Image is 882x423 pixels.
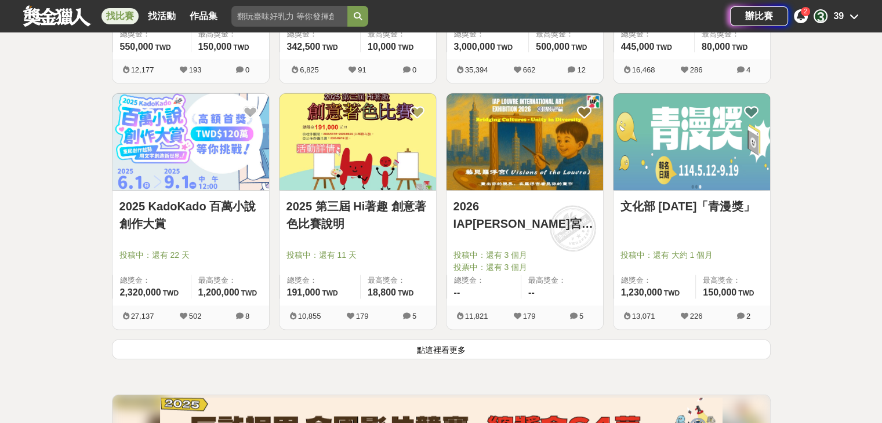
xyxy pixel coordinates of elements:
span: TWD [398,43,413,52]
span: TWD [322,43,337,52]
span: 179 [356,312,369,320]
span: TWD [732,43,747,52]
span: 3,000,000 [454,42,495,52]
div: 3 [814,9,827,23]
span: 16,468 [632,65,655,74]
span: 0 [245,65,249,74]
span: TWD [664,289,680,297]
span: 13,071 [632,312,655,320]
span: 150,000 [703,287,736,297]
span: 總獎金： [454,275,514,286]
span: 18,800 [368,287,396,297]
span: -- [454,287,460,297]
a: 作品集 [185,8,222,24]
span: 500,000 [536,42,569,52]
span: 179 [523,312,536,320]
span: 總獎金： [287,28,353,40]
span: 12,177 [131,65,154,74]
a: 2025 KadoKado 百萬小說創作大賞 [119,198,262,232]
a: Cover Image [112,93,269,191]
span: 投稿中：還有 3 個月 [453,249,596,261]
span: TWD [398,289,413,297]
span: 總獎金： [120,28,184,40]
span: 最高獎金： [198,275,262,286]
span: TWD [233,43,249,52]
span: 最高獎金： [528,275,596,286]
button: 點這裡看更多 [112,339,771,359]
span: 342,500 [287,42,321,52]
span: 2 [746,312,750,320]
span: 150,000 [198,42,232,52]
a: Cover Image [447,93,603,191]
span: TWD [571,43,587,52]
img: Cover Image [614,93,770,190]
span: 2 [804,8,807,14]
span: 550,000 [120,42,154,52]
span: 4 [746,65,750,74]
input: 翻玩臺味好乳力 等你發揮創意！ [231,6,347,27]
span: TWD [738,289,754,297]
span: 投稿中：還有 22 天 [119,249,262,261]
span: 投稿中：還有 11 天 [286,249,429,261]
a: Cover Image [614,93,770,191]
span: 8 [245,312,249,320]
a: 文化部 [DATE]「青漫獎」 [620,198,763,215]
img: Cover Image [280,93,436,190]
span: 191,000 [287,287,321,297]
a: 2026 IAP[PERSON_NAME]宮國際藝術展徵件 [453,198,596,232]
span: 最高獎金： [198,28,262,40]
span: 226 [690,312,703,320]
span: 0 [412,65,416,74]
span: 最高獎金： [368,275,429,286]
a: 2025 第三屆 Hi著趣 創意著色比賽說明 [286,198,429,232]
span: 502 [189,312,202,320]
span: -- [528,287,535,297]
div: 39 [833,9,844,23]
span: 80,000 [702,42,730,52]
span: 最高獎金： [368,28,429,40]
span: 6,825 [300,65,319,74]
span: 27,137 [131,312,154,320]
img: Cover Image [447,93,603,190]
span: TWD [497,43,513,52]
a: 找比賽 [101,8,139,24]
span: 總獎金： [287,275,353,286]
span: TWD [155,43,170,52]
span: TWD [163,289,179,297]
span: 最高獎金： [702,28,763,40]
span: 1,200,000 [198,287,239,297]
a: 找活動 [143,8,180,24]
span: 投稿中：還有 大約 1 個月 [620,249,763,261]
span: 445,000 [621,42,655,52]
span: 總獎金： [454,28,522,40]
span: 10,000 [368,42,396,52]
span: 5 [412,312,416,320]
span: 2,320,000 [120,287,161,297]
span: 286 [690,65,703,74]
span: 5 [579,312,583,320]
span: 11,821 [465,312,488,320]
span: 35,394 [465,65,488,74]
span: 總獎金： [621,28,687,40]
span: 10,855 [298,312,321,320]
span: 91 [358,65,366,74]
span: 最高獎金： [703,275,763,286]
span: TWD [241,289,257,297]
span: 662 [523,65,536,74]
span: 193 [189,65,202,74]
a: 辦比賽 [730,6,788,26]
img: Cover Image [112,93,269,190]
span: 總獎金： [120,275,184,286]
span: 1,230,000 [621,287,662,297]
span: 投票中：還有 3 個月 [453,261,596,274]
span: 總獎金： [621,275,689,286]
span: 最高獎金： [536,28,596,40]
span: TWD [322,289,337,297]
span: 12 [577,65,585,74]
span: TWD [656,43,672,52]
a: Cover Image [280,93,436,191]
